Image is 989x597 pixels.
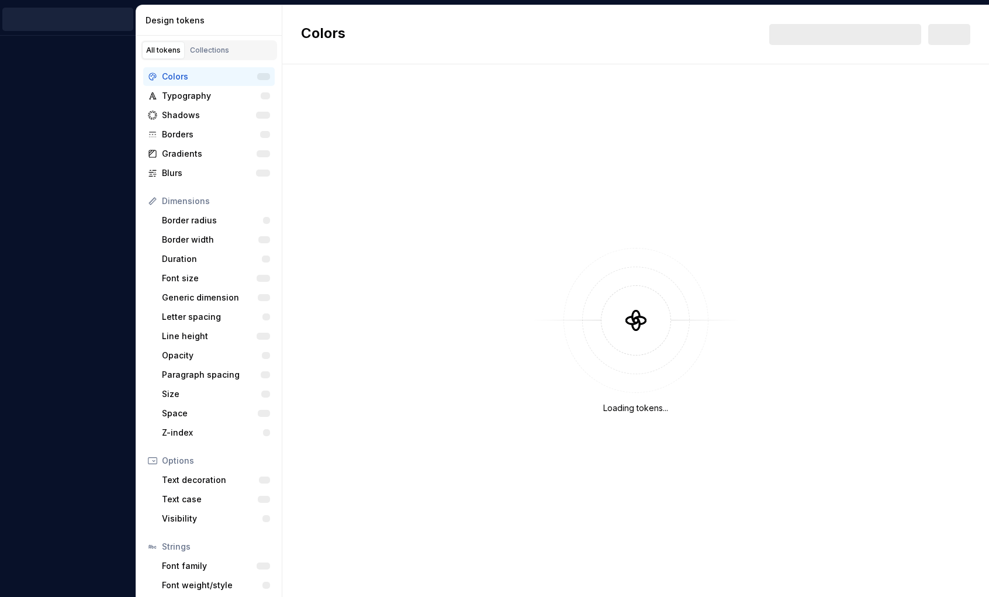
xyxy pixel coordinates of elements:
[162,388,261,400] div: Size
[162,90,261,102] div: Typography
[603,402,668,414] div: Loading tokens...
[157,423,275,442] a: Z-index
[157,230,275,249] a: Border width
[157,509,275,528] a: Visibility
[162,292,258,303] div: Generic dimension
[162,455,270,467] div: Options
[162,215,263,226] div: Border radius
[157,250,275,268] a: Duration
[157,269,275,288] a: Font size
[143,164,275,182] a: Blurs
[162,234,258,246] div: Border width
[162,109,256,121] div: Shadows
[157,385,275,403] a: Size
[157,308,275,326] a: Letter spacing
[162,311,262,323] div: Letter spacing
[157,490,275,509] a: Text case
[162,350,262,361] div: Opacity
[162,474,259,486] div: Text decoration
[157,557,275,575] a: Font family
[157,327,275,346] a: Line height
[162,579,262,591] div: Font weight/style
[162,195,270,207] div: Dimensions
[162,494,258,505] div: Text case
[157,211,275,230] a: Border radius
[190,46,229,55] div: Collections
[301,24,345,45] h2: Colors
[143,87,275,105] a: Typography
[162,167,256,179] div: Blurs
[157,365,275,384] a: Paragraph spacing
[162,513,262,524] div: Visibility
[143,144,275,163] a: Gradients
[162,330,257,342] div: Line height
[162,272,257,284] div: Font size
[143,125,275,144] a: Borders
[157,346,275,365] a: Opacity
[157,404,275,423] a: Space
[162,427,263,439] div: Z-index
[157,288,275,307] a: Generic dimension
[162,541,270,553] div: Strings
[146,15,277,26] div: Design tokens
[162,71,257,82] div: Colors
[157,576,275,595] a: Font weight/style
[162,408,258,419] div: Space
[146,46,181,55] div: All tokens
[162,369,261,381] div: Paragraph spacing
[162,129,260,140] div: Borders
[143,106,275,125] a: Shadows
[157,471,275,489] a: Text decoration
[162,253,262,265] div: Duration
[162,148,257,160] div: Gradients
[162,560,257,572] div: Font family
[143,67,275,86] a: Colors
